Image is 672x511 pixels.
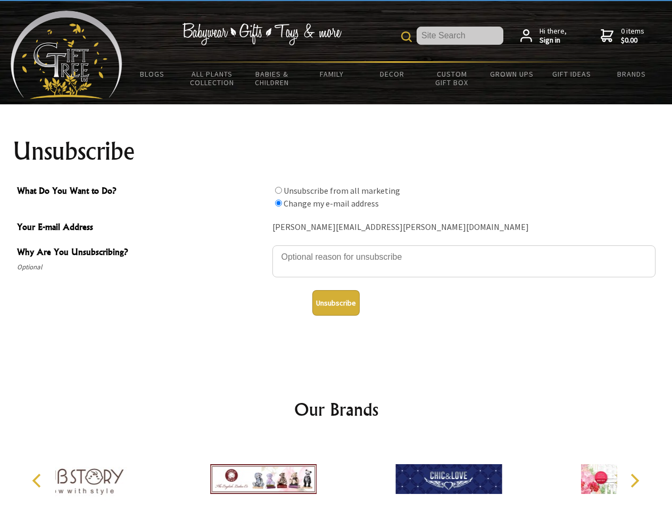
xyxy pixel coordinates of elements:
h1: Unsubscribe [13,138,660,164]
strong: Sign in [540,36,567,45]
span: What Do You Want to Do? [17,184,267,200]
a: Gift Ideas [542,63,602,85]
span: Why Are You Unsubscribing? [17,245,267,261]
input: What Do You Want to Do? [275,200,282,207]
input: Site Search [417,27,503,45]
span: 0 items [621,26,644,45]
a: All Plants Collection [182,63,243,94]
input: What Do You Want to Do? [275,187,282,194]
span: Hi there, [540,27,567,45]
a: Custom Gift Box [422,63,482,94]
label: Unsubscribe from all marketing [284,185,400,196]
a: Grown Ups [482,63,542,85]
button: Unsubscribe [312,290,360,316]
a: Decor [362,63,422,85]
button: Previous [27,469,50,492]
label: Change my e-mail address [284,198,379,209]
a: Hi there,Sign in [520,27,567,45]
img: Babyware - Gifts - Toys and more... [11,11,122,99]
div: [PERSON_NAME][EMAIL_ADDRESS][PERSON_NAME][DOMAIN_NAME] [272,219,656,236]
span: Optional [17,261,267,274]
a: BLOGS [122,63,182,85]
img: Babywear - Gifts - Toys & more [182,23,342,45]
a: Brands [602,63,662,85]
a: 0 items$0.00 [601,27,644,45]
button: Next [623,469,646,492]
textarea: Why Are You Unsubscribing? [272,245,656,277]
span: Your E-mail Address [17,220,267,236]
a: Family [302,63,362,85]
strong: $0.00 [621,36,644,45]
a: Babies & Children [242,63,302,94]
img: product search [401,31,412,42]
h2: Our Brands [21,397,651,422]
